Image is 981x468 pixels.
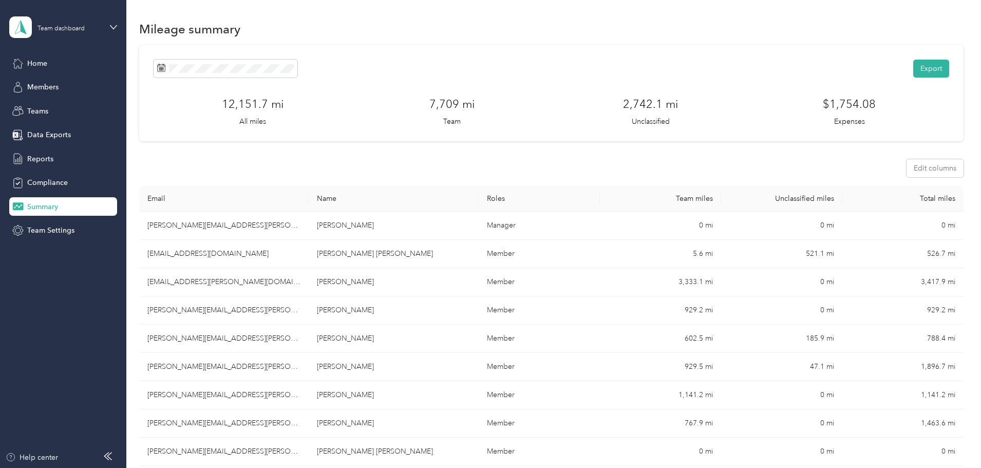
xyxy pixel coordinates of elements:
[842,381,964,409] td: 1,141.2 mi
[27,154,53,164] span: Reports
[27,58,47,69] span: Home
[600,240,721,268] td: 5.6 mi
[37,26,85,32] div: Team dashboard
[842,296,964,325] td: 929.2 mi
[239,116,266,127] p: All miles
[309,438,478,466] td: Jose M. Jr Alonso
[479,438,600,466] td: Member
[834,116,865,127] p: Expenses
[479,296,600,325] td: Member
[721,353,842,381] td: 47.1 mi
[721,438,842,466] td: 0 mi
[139,438,309,466] td: jose.alonso@crossmark.com
[842,186,964,212] th: Total miles
[721,325,842,353] td: 185.9 mi
[721,296,842,325] td: 0 mi
[27,129,71,140] span: Data Exports
[309,353,478,381] td: Michelle Villanueva
[479,353,600,381] td: Member
[479,325,600,353] td: Member
[479,381,600,409] td: Member
[309,296,478,325] td: Kellie A. Reyes
[479,409,600,438] td: Member
[600,268,721,296] td: 3,333.1 mi
[309,409,478,438] td: Kyle C. Stewart
[600,325,721,353] td: 602.5 mi
[842,268,964,296] td: 3,417.9 mi
[139,325,309,353] td: joel.garcia@crossmark.com
[309,325,478,353] td: Joel B. Garcia
[309,381,478,409] td: Leeann Lugo
[6,452,58,463] button: Help center
[600,409,721,438] td: 767.9 mi
[27,177,68,188] span: Compliance
[842,409,964,438] td: 1,463.6 mi
[923,410,981,468] iframe: Everlance-gr Chat Button Frame
[139,268,309,296] td: nat.sonnier@crossmark.com
[309,268,478,296] td: Nathaniel G. Sonnier
[222,96,284,113] h3: 12,151.7 mi
[623,96,678,113] h3: 2,742.1 mi
[27,225,74,236] span: Team Settings
[842,353,964,381] td: 1,896.7 mi
[600,296,721,325] td: 929.2 mi
[443,116,461,127] p: Team
[913,60,949,78] button: Export
[27,106,48,117] span: Teams
[842,438,964,466] td: 0 mi
[823,96,876,113] h3: $1,754.08
[632,116,670,127] p: Unclassified
[842,212,964,240] td: 0 mi
[600,438,721,466] td: 0 mi
[600,381,721,409] td: 1,141.2 mi
[479,240,600,268] td: Member
[721,212,842,240] td: 0 mi
[721,409,842,438] td: 0 mi
[139,409,309,438] td: kyle.stewart@crossmark.com
[27,82,59,92] span: Members
[721,381,842,409] td: 0 mi
[139,240,309,268] td: jasmine.lopezmartine@crossmark.com
[721,268,842,296] td: 0 mi
[27,201,58,212] span: Summary
[139,24,240,34] h1: Mileage summary
[429,96,475,113] h3: 7,709 mi
[139,353,309,381] td: michelle.villanueva@crossmark.com
[139,296,309,325] td: kellie.reyes@crossmark.com
[479,186,600,212] th: Roles
[309,186,478,212] th: Name
[600,186,721,212] th: Team miles
[309,212,478,240] td: Mary Sexauer
[907,159,964,177] button: Edit columns
[139,381,309,409] td: leeann.lugo@crossmark.com
[139,186,309,212] th: Email
[842,240,964,268] td: 526.7 mi
[842,325,964,353] td: 788.4 mi
[139,212,309,240] td: mary.sexauer@crossmark.com
[721,240,842,268] td: 521.1 mi
[600,212,721,240] td: 0 mi
[479,212,600,240] td: Manager
[479,268,600,296] td: Member
[309,240,478,268] td: Jasmine Lopez Martinez
[721,186,842,212] th: Unclassified miles
[600,353,721,381] td: 929.5 mi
